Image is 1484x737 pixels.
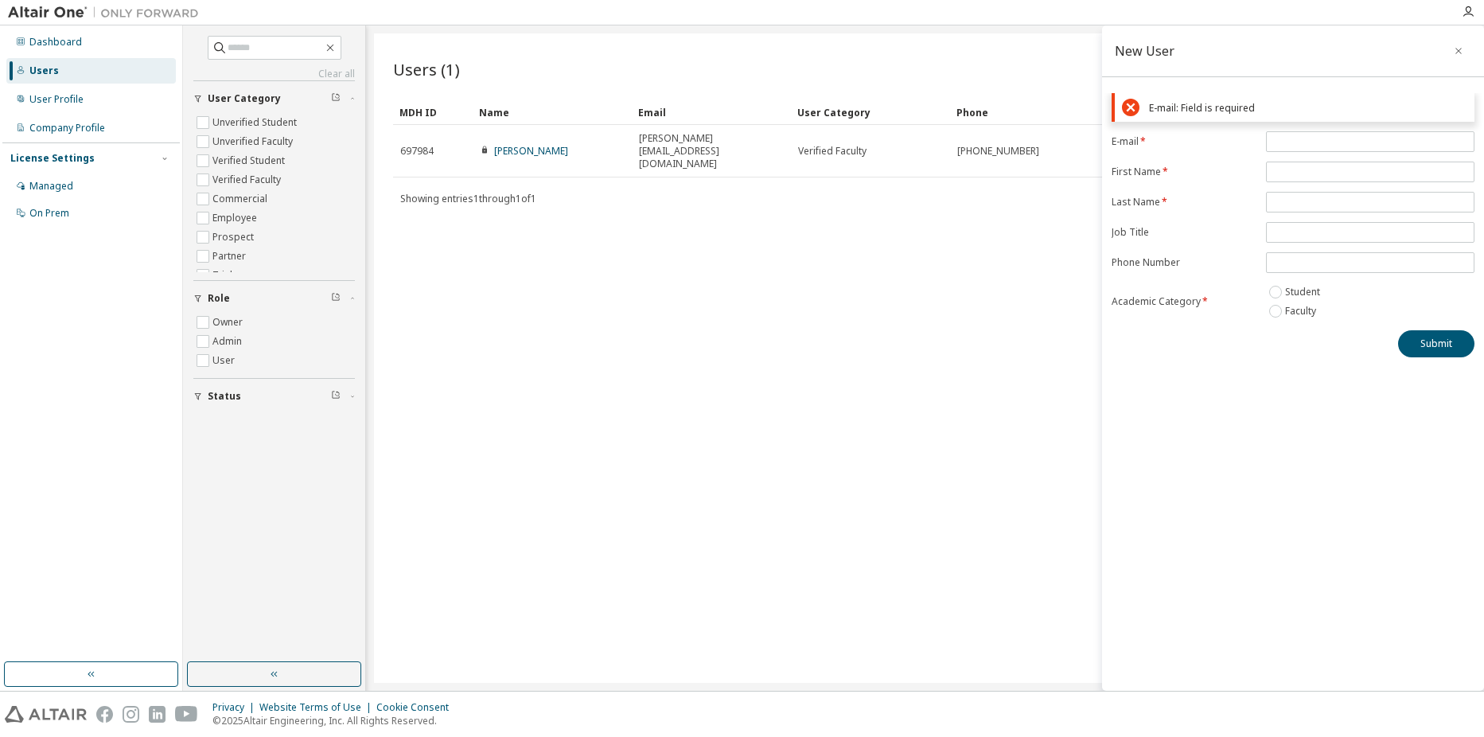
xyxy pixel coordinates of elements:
[96,706,113,723] img: facebook.svg
[1398,330,1474,357] button: Submit
[212,228,257,247] label: Prospect
[376,701,458,714] div: Cookie Consent
[479,99,625,125] div: Name
[1112,295,1256,308] label: Academic Category
[193,81,355,116] button: User Category
[400,192,536,205] span: Showing entries 1 through 1 of 1
[5,706,87,723] img: altair_logo.svg
[212,151,288,170] label: Verified Student
[175,706,198,723] img: youtube.svg
[797,99,944,125] div: User Category
[1112,196,1256,209] label: Last Name
[29,122,105,135] div: Company Profile
[212,313,246,332] label: Owner
[193,68,355,80] a: Clear all
[212,132,296,151] label: Unverified Faculty
[956,99,1103,125] div: Phone
[393,58,460,80] span: Users (1)
[212,170,284,189] label: Verified Faculty
[1112,166,1256,178] label: First Name
[193,281,355,316] button: Role
[1115,45,1174,57] div: New User
[399,99,466,125] div: MDH ID
[10,152,95,165] div: License Settings
[193,379,355,414] button: Status
[638,99,785,125] div: Email
[29,64,59,77] div: Users
[639,132,784,170] span: [PERSON_NAME][EMAIL_ADDRESS][DOMAIN_NAME]
[331,390,341,403] span: Clear filter
[29,207,69,220] div: On Prem
[149,706,166,723] img: linkedin.svg
[29,180,73,193] div: Managed
[1149,102,1467,114] div: E-mail: Field is required
[208,390,241,403] span: Status
[212,113,300,132] label: Unverified Student
[331,292,341,305] span: Clear filter
[212,209,260,228] label: Employee
[331,92,341,105] span: Clear filter
[212,714,458,727] p: © 2025 Altair Engineering, Inc. All Rights Reserved.
[212,701,259,714] div: Privacy
[212,332,245,351] label: Admin
[29,36,82,49] div: Dashboard
[8,5,207,21] img: Altair One
[29,93,84,106] div: User Profile
[212,247,249,266] label: Partner
[208,92,281,105] span: User Category
[212,189,271,209] label: Commercial
[212,266,236,285] label: Trial
[798,145,867,158] span: Verified Faculty
[123,706,139,723] img: instagram.svg
[208,292,230,305] span: Role
[1285,302,1319,321] label: Faculty
[400,145,434,158] span: 697984
[1112,135,1256,148] label: E-mail
[494,144,568,158] a: [PERSON_NAME]
[1112,226,1256,239] label: Job Title
[259,701,376,714] div: Website Terms of Use
[1112,256,1256,269] label: Phone Number
[957,145,1039,158] span: [PHONE_NUMBER]
[212,351,238,370] label: User
[1285,283,1323,302] label: Student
